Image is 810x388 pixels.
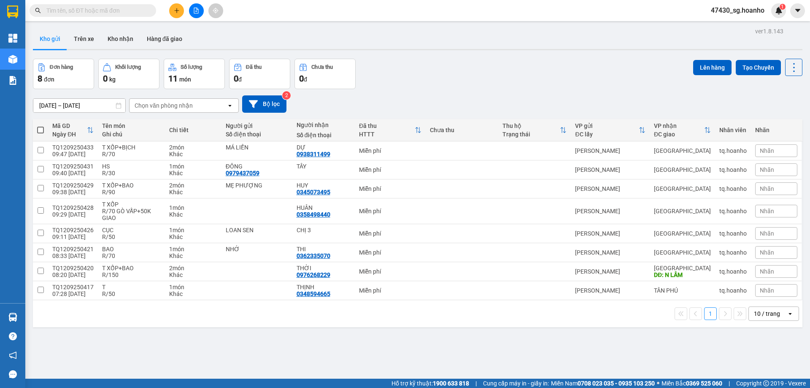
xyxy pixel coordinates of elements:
span: Nhãn [760,208,774,214]
div: 1 món [169,246,217,252]
div: TÂY [297,163,351,170]
div: 10 / trang [754,309,780,318]
span: search [35,8,41,14]
button: Kho gửi [33,29,67,49]
div: R/70 GÒ VẤP+50K GIAO [102,208,160,221]
div: TQ1209250428 [52,204,94,211]
div: Khác [169,233,217,240]
div: TQ1209250426 [52,227,94,233]
div: [PERSON_NAME] [575,208,645,214]
div: HTTT [359,131,415,138]
div: tq.hoanho [719,287,747,294]
div: 08:20 [DATE] [52,271,94,278]
span: | [729,379,730,388]
span: 47430_sg.hoanho [704,5,771,16]
div: [PERSON_NAME] [575,230,645,237]
div: THỜI [297,265,351,271]
span: Nhãn [760,166,774,173]
div: R/70 [102,252,160,259]
div: Nhãn [755,127,797,133]
span: Miền Bắc [661,379,722,388]
div: 0358498440 [297,211,330,218]
div: 1 món [169,284,217,290]
div: Đơn hàng [50,64,73,70]
div: TQ1209250417 [52,284,94,290]
div: T XỐP+BAO [102,182,160,189]
div: 0345073495 [297,189,330,195]
div: [GEOGRAPHIC_DATA] [654,185,711,192]
div: MẸ PHƯỢNG [226,182,288,189]
div: 0938311499 [297,151,330,157]
button: Chưa thu0đ [294,59,356,89]
span: Miền Nam [551,379,655,388]
span: | [475,379,477,388]
div: 1 món [169,204,217,211]
div: Miễn phí [359,230,421,237]
span: Nhãn [760,249,774,256]
span: món [179,76,191,83]
sup: 2 [282,91,291,100]
div: Miễn phí [359,166,421,173]
div: Khác [169,189,217,195]
div: Số điện thoại [297,132,351,138]
th: Toggle SortBy [650,119,715,141]
div: Người gửi [226,122,288,129]
div: Khác [169,151,217,157]
div: Mã GD [52,122,87,129]
div: ĐC lấy [575,131,639,138]
button: Khối lượng0kg [98,59,159,89]
div: 1 món [169,163,217,170]
div: [GEOGRAPHIC_DATA] [654,249,711,256]
div: [PERSON_NAME] [575,185,645,192]
div: R/30 [102,170,160,176]
div: R/70 [102,151,160,157]
div: Khác [169,170,217,176]
span: 1 [781,4,784,10]
div: Khối lượng [115,64,141,70]
div: NHỚ [226,246,288,252]
div: Khác [169,271,217,278]
div: tq.hoanho [719,166,747,173]
div: R/90 [102,189,160,195]
div: T XỐP+BỊCH [102,144,160,151]
span: copyright [763,380,769,386]
div: Chưa thu [430,127,494,133]
span: file-add [193,8,199,14]
div: 07:28 [DATE] [52,290,94,297]
button: caret-down [790,3,805,18]
span: 8 [38,73,42,84]
div: tq.hoanho [719,268,747,275]
button: 1 [704,307,717,320]
img: solution-icon [8,76,17,85]
div: tq.hoanho [719,230,747,237]
div: T XỐP [102,201,160,208]
div: DĐ: N LÂM [654,271,711,278]
button: plus [169,3,184,18]
button: Hàng đã giao [140,29,189,49]
div: [PERSON_NAME] [575,287,645,294]
div: [PERSON_NAME] [575,268,645,275]
div: R/50 [102,290,160,297]
input: Tìm tên, số ĐT hoặc mã đơn [46,6,146,15]
button: Kho nhận [101,29,140,49]
span: Cung cấp máy in - giấy in: [483,379,549,388]
span: 0 [299,73,304,84]
div: Miễn phí [359,185,421,192]
div: Miễn phí [359,287,421,294]
span: aim [213,8,219,14]
div: Khác [169,211,217,218]
div: TÂN PHÚ [654,287,711,294]
div: Khác [169,252,217,259]
div: R/150 [102,271,160,278]
button: Tạo Chuyến [736,60,781,75]
th: Toggle SortBy [355,119,426,141]
div: [PERSON_NAME] [575,147,645,154]
span: 0 [103,73,108,84]
div: Tên món [102,122,160,129]
div: Đã thu [246,64,262,70]
div: 2 món [169,144,217,151]
div: tq.hoanho [719,249,747,256]
div: 09:40 [DATE] [52,170,94,176]
div: 0362335070 [297,252,330,259]
div: Ghi chú [102,131,160,138]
